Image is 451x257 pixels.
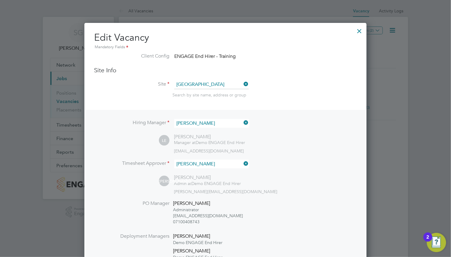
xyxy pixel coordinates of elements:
div: Demo ENGAGE End Hirer [174,140,245,145]
div: 07100408743 [173,219,243,225]
div: Demo ENGAGE End Hirer [173,240,223,246]
div: Demo ENGAGE End Hirer [174,181,241,186]
input: Search for... [174,119,249,128]
div: [PERSON_NAME] [174,134,245,140]
span: LE [159,135,169,146]
label: Hiring Manager [94,120,169,126]
label: Site [94,81,169,87]
h2: Edit Vacancy [94,31,357,51]
div: [PERSON_NAME] [174,174,241,181]
input: Search for... [174,80,249,89]
div: Mandatory Fields [94,44,357,51]
span: [PERSON_NAME] [173,233,210,239]
span: Manager at [174,140,196,145]
label: Deployment Managers [94,233,169,240]
span: Search by site name, address or group [172,92,247,98]
label: PO Manager [94,200,169,207]
h3: Site Info [94,66,357,74]
span: Admin at [174,181,191,186]
button: Open Resource Center, 2 new notifications [427,233,446,252]
label: Client Config [94,53,169,59]
span: [PERSON_NAME] [159,176,169,186]
span: ENGAGE End Hirer - Training [174,53,236,59]
span: [EMAIL_ADDRESS][DOMAIN_NAME] [174,148,244,154]
div: Administrator [173,207,243,213]
span: [PERSON_NAME] [173,200,210,206]
div: 2 [427,237,429,245]
input: Search for... [174,160,249,168]
label: Timesheet Approver [94,160,169,167]
span: [PERSON_NAME] [173,248,210,254]
div: [EMAIL_ADDRESS][DOMAIN_NAME] [173,213,243,219]
span: [PERSON_NAME][EMAIL_ADDRESS][DOMAIN_NAME] [174,189,278,194]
